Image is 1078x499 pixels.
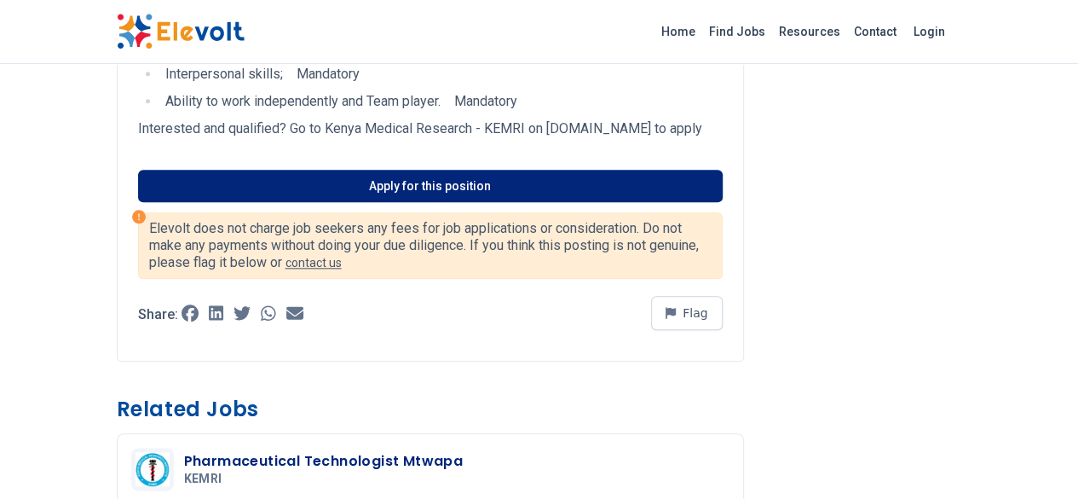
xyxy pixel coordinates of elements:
a: Contact [847,18,903,45]
a: Home [654,18,702,45]
p: Interested and qualified? Go to Kenya Medical Research - KEMRI on [DOMAIN_NAME] to apply [138,119,723,139]
iframe: Chat Widget [993,417,1078,499]
img: KEMRI [135,452,170,486]
h3: Pharmaceutical Technologist Mtwapa [184,451,464,472]
button: Flag [651,296,723,330]
span: KEMRI [184,472,222,487]
p: Elevolt does not charge job seekers any fees for job applications or consideration. Do not make a... [149,220,712,271]
p: Share: [138,308,178,322]
a: Apply for this position [138,170,723,202]
li: Interpersonal skills; Mandatory [160,64,723,84]
a: contact us [285,256,342,270]
a: Resources [772,18,847,45]
a: Login [903,15,955,49]
li: Ability to work independently and Team player. Mandatory [160,91,723,112]
img: Elevolt [117,14,245,49]
h3: Related Jobs [117,396,744,423]
a: Find Jobs [702,18,772,45]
